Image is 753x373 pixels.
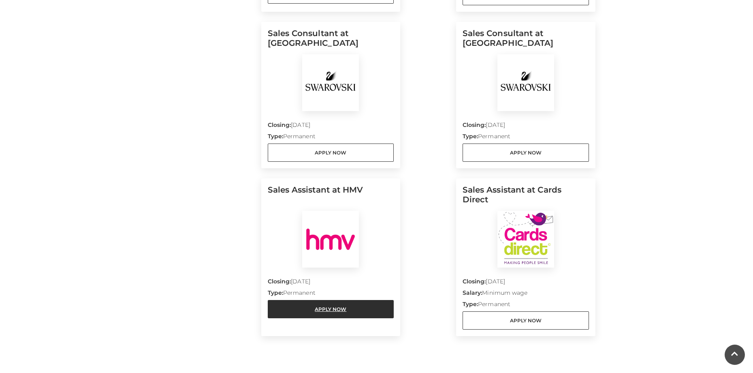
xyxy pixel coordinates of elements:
h5: Sales Assistant at HMV [268,185,394,211]
strong: Type: [268,133,283,140]
p: Permanent [463,132,589,144]
h5: Sales Consultant at [GEOGRAPHIC_DATA] [268,28,394,54]
h5: Sales Assistant at Cards Direct [463,185,589,211]
p: [DATE] [463,277,589,289]
strong: Type: [463,300,478,308]
h5: Sales Consultant at [GEOGRAPHIC_DATA] [463,28,589,54]
strong: Closing: [268,121,291,129]
img: Cards Direct [497,211,554,268]
p: Permanent [268,289,394,300]
img: HMV [302,211,359,268]
p: [DATE] [463,121,589,132]
p: Permanent [463,300,589,311]
img: Swarovski [497,54,554,111]
a: Apply Now [463,311,589,330]
strong: Closing: [463,278,486,285]
img: Swarovski [302,54,359,111]
strong: Salary: [463,289,482,296]
strong: Closing: [463,121,486,129]
p: [DATE] [268,277,394,289]
p: Permanent [268,132,394,144]
a: Apply Now [268,144,394,162]
a: Apply Now [268,300,394,318]
strong: Type: [463,133,478,140]
p: [DATE] [268,121,394,132]
strong: Type: [268,289,283,296]
a: Apply Now [463,144,589,162]
p: Minimum wage [463,289,589,300]
strong: Closing: [268,278,291,285]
